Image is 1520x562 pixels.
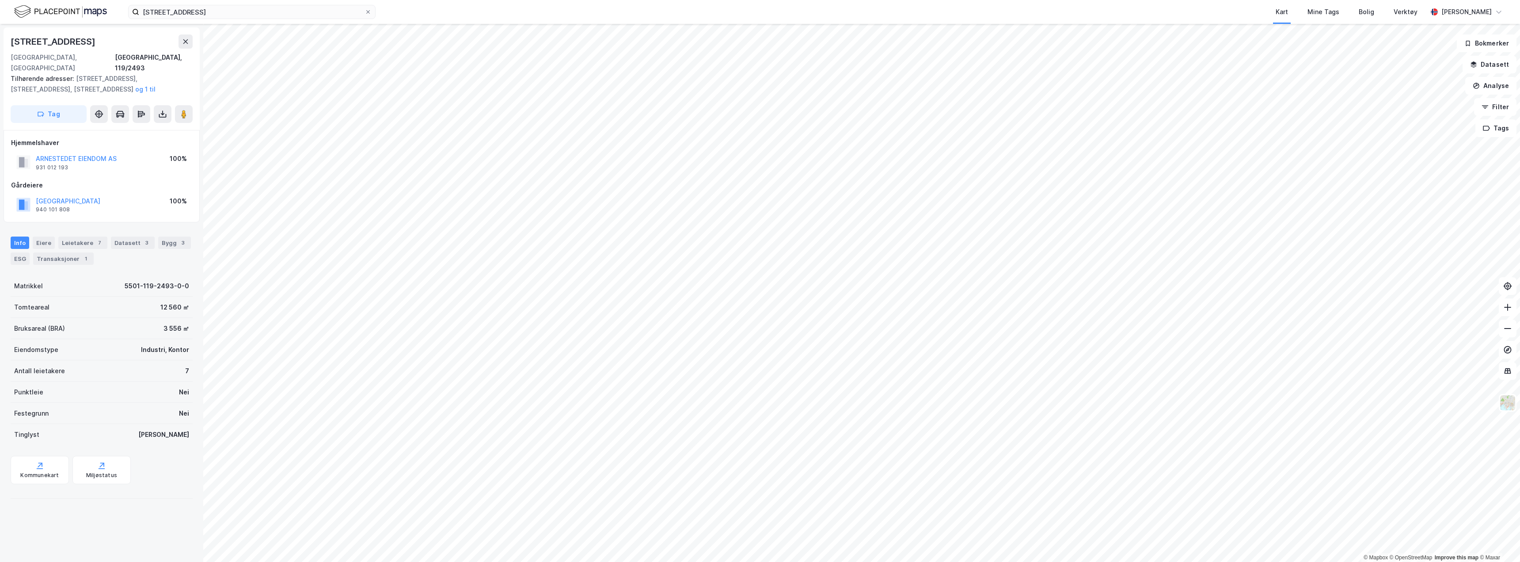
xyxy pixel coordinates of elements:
[163,323,189,334] div: 3 556 ㎡
[1463,56,1516,73] button: Datasett
[20,472,59,479] div: Kommunekart
[11,75,76,82] span: Tilhørende adresser:
[170,153,187,164] div: 100%
[1465,77,1516,95] button: Analyse
[1475,119,1516,137] button: Tags
[1394,7,1417,17] div: Verktøy
[14,366,65,376] div: Antall leietakere
[14,408,49,419] div: Festegrunn
[11,138,192,148] div: Hjemmelshaver
[14,429,39,440] div: Tinglyst
[11,105,87,123] button: Tag
[11,52,115,73] div: [GEOGRAPHIC_DATA], [GEOGRAPHIC_DATA]
[11,73,186,95] div: [STREET_ADDRESS], [STREET_ADDRESS], [STREET_ADDRESS]
[1474,98,1516,116] button: Filter
[33,252,94,265] div: Transaksjoner
[170,196,187,206] div: 100%
[33,237,55,249] div: Eiere
[86,472,117,479] div: Miljøstatus
[14,281,43,291] div: Matrikkel
[125,281,189,291] div: 5501-119-2493-0-0
[185,366,189,376] div: 7
[1499,394,1516,411] img: Z
[179,408,189,419] div: Nei
[58,237,107,249] div: Leietakere
[1276,7,1288,17] div: Kart
[14,344,58,355] div: Eiendomstype
[1359,7,1374,17] div: Bolig
[139,5,365,19] input: Søk på adresse, matrikkel, gårdeiere, leietakere eller personer
[11,252,30,265] div: ESG
[1457,34,1516,52] button: Bokmerker
[1435,554,1478,561] a: Improve this map
[1476,520,1520,562] div: Kontrollprogram for chat
[36,206,70,213] div: 940 101 808
[160,302,189,313] div: 12 560 ㎡
[11,180,192,191] div: Gårdeiere
[1476,520,1520,562] iframe: Chat Widget
[1441,7,1492,17] div: [PERSON_NAME]
[36,164,68,171] div: 931 012 193
[138,429,189,440] div: [PERSON_NAME]
[81,254,90,263] div: 1
[11,34,97,49] div: [STREET_ADDRESS]
[142,238,151,247] div: 3
[11,237,29,249] div: Info
[1307,7,1339,17] div: Mine Tags
[111,237,155,249] div: Datasett
[179,238,187,247] div: 3
[14,323,65,334] div: Bruksareal (BRA)
[95,238,104,247] div: 7
[1390,554,1433,561] a: OpenStreetMap
[115,52,193,73] div: [GEOGRAPHIC_DATA], 119/2493
[158,237,191,249] div: Bygg
[1364,554,1388,561] a: Mapbox
[141,344,189,355] div: Industri, Kontor
[14,387,43,398] div: Punktleie
[14,4,107,19] img: logo.f888ab2527a4732fd821a326f86c7f29.svg
[179,387,189,398] div: Nei
[14,302,49,313] div: Tomteareal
